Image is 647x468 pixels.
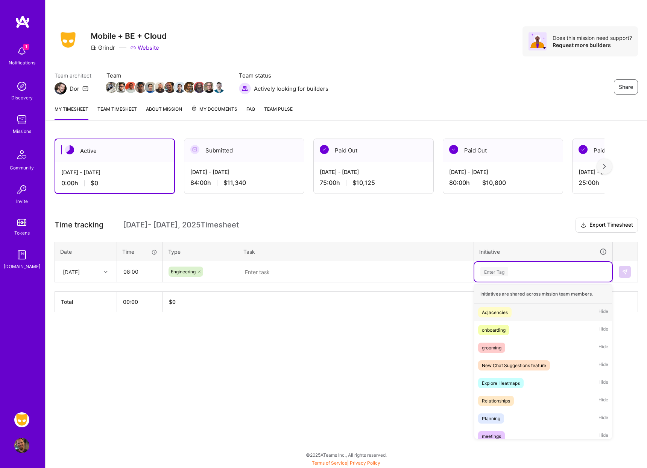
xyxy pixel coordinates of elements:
img: Team Architect [55,82,67,95]
a: My timesheet [55,105,88,120]
input: HH:MM [117,262,162,282]
span: Hide [598,378,608,388]
img: Paid Out [449,145,458,154]
div: Relationships [482,397,510,405]
img: discovery [14,79,29,94]
span: Engineering [171,269,196,274]
th: Task [238,242,474,261]
div: grooming [482,344,501,352]
span: | [312,460,380,466]
div: Time [122,248,157,256]
div: Notifications [9,59,35,67]
img: Actively looking for builders [239,82,251,95]
span: Hide [598,413,608,424]
span: $10,800 [482,179,506,187]
div: 80:00 h [449,179,557,187]
img: Avatar [529,32,547,50]
span: $0 [91,179,98,187]
span: Hide [598,343,608,353]
i: icon Chevron [104,270,108,274]
a: FAQ [246,105,255,120]
div: Dor [70,85,79,93]
button: Export Timesheet [576,218,638,233]
div: Submitted [184,139,304,162]
img: Team Member Avatar [184,82,195,93]
i: icon Download [580,221,586,229]
a: Team Member Avatar [165,81,175,94]
div: onboarding [482,326,506,334]
img: Team Member Avatar [155,82,166,93]
div: Planning [482,415,500,422]
img: Team Member Avatar [174,82,185,93]
img: Team Member Avatar [115,82,127,93]
div: Community [10,164,34,172]
th: Type [163,242,238,261]
a: User Avatar [12,438,31,453]
img: Submitted [190,145,199,154]
a: Team Member Avatar [214,81,224,94]
a: Privacy Policy [350,460,380,466]
div: Adjacencies [482,308,508,316]
div: Does this mission need support? [553,34,632,41]
img: guide book [14,247,29,262]
span: Hide [598,396,608,406]
div: meetings [482,432,501,440]
div: [DATE] [63,268,80,276]
span: 1 [23,44,29,50]
a: Team Member Avatar [185,81,194,94]
div: Initiatives are shared across mission team members. [474,285,612,303]
i: icon Mail [82,85,88,91]
img: logo [15,15,30,29]
span: Share [619,83,633,91]
img: Team Member Avatar [106,82,117,93]
div: Enter Tag [480,266,508,277]
span: [DATE] - [DATE] , 2025 Timesheet [123,220,239,230]
span: $11,340 [223,179,246,187]
a: My Documents [191,105,237,120]
span: $10,125 [352,179,375,187]
div: [DATE] - [DATE] [190,168,298,176]
img: Invite [14,182,29,197]
div: 75:00 h [320,179,427,187]
div: Missions [13,127,31,135]
div: © 2025 ATeams Inc., All rights reserved. [45,445,647,464]
div: New Chat Suggestions feature [482,361,546,369]
a: Team Member Avatar [175,81,185,94]
div: Request more builders [553,41,632,49]
a: Team timesheet [97,105,137,120]
img: Paid Out [579,145,588,154]
span: Time tracking [55,220,103,230]
img: User Avatar [14,438,29,453]
a: Team Member Avatar [194,81,204,94]
div: Explore Heatmaps [482,379,520,387]
span: Team architect [55,72,91,79]
img: Submit [622,269,628,275]
img: Company Logo [55,30,82,50]
img: Paid Out [320,145,329,154]
span: Hide [598,325,608,335]
div: Paid Out [314,139,433,162]
img: Team Member Avatar [145,82,156,93]
a: Team Member Avatar [155,81,165,94]
img: teamwork [14,112,29,127]
img: Team Member Avatar [135,82,146,93]
span: Hide [598,431,608,441]
a: Terms of Service [312,460,347,466]
img: Grindr: Mobile + BE + Cloud [14,412,29,427]
img: Team Member Avatar [164,82,176,93]
img: Community [13,146,31,164]
img: Team Member Avatar [213,82,225,93]
a: Team Pulse [264,105,293,120]
span: Hide [598,307,608,317]
div: [DOMAIN_NAME] [4,262,40,270]
span: My Documents [191,105,237,113]
span: Actively looking for builders [254,85,328,93]
div: [DATE] - [DATE] [320,168,427,176]
a: Team Member Avatar [106,81,116,94]
a: Grindr: Mobile + BE + Cloud [12,412,31,427]
div: [DATE] - [DATE] [449,168,557,176]
span: Team status [239,72,328,79]
div: Discovery [11,94,33,102]
img: Team Member Avatar [194,82,205,93]
button: Share [614,79,638,95]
